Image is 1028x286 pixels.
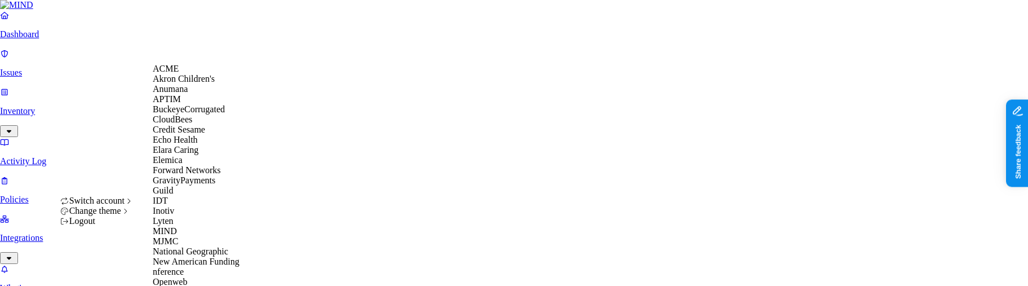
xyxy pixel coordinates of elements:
[153,165,220,175] span: Forward Networks
[153,216,173,226] span: Lyten
[153,115,192,124] span: CloudBees
[153,226,177,236] span: MIND
[153,145,198,155] span: Elara Caring
[153,257,240,266] span: New American Funding
[153,247,228,256] span: National Geographic
[153,125,205,134] span: Credit Sesame
[153,206,174,215] span: Inotiv
[153,94,181,104] span: APTIM
[153,196,168,205] span: IDT
[153,74,215,83] span: Akron Children's
[153,236,178,246] span: MJMC
[153,175,215,185] span: GravityPayments
[153,84,188,94] span: Anumana
[153,267,184,276] span: nference
[153,104,225,114] span: BuckeyeCorrugated
[69,206,121,215] span: Change theme
[69,196,125,205] span: Switch account
[153,186,173,195] span: Guild
[153,64,179,73] span: ACME
[153,135,198,144] span: Echo Health
[60,216,134,226] div: Logout
[153,155,182,165] span: Elemica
